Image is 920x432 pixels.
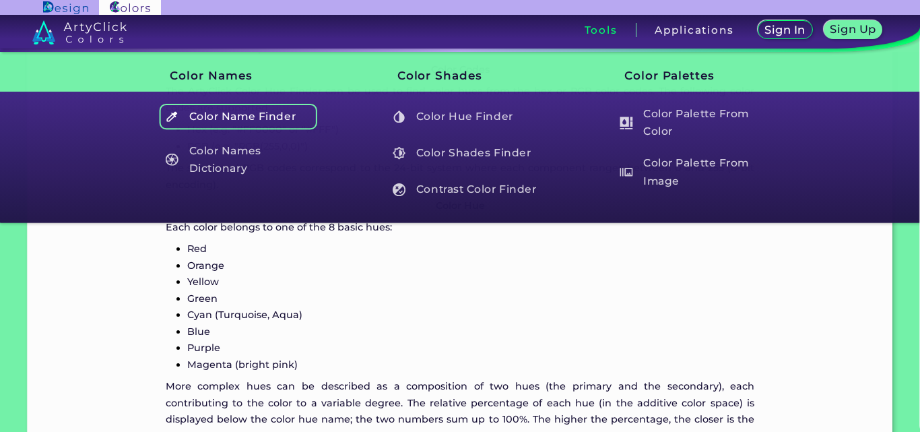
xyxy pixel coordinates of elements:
a: Color Hue Finder [385,104,546,129]
h5: Sign In [764,24,806,36]
p: Orange [187,257,754,274]
p: Cyan (Turquoise, Aqua) [187,307,754,323]
h5: Color Palette From Color [614,104,772,142]
h5: Contrast Color Finder [387,177,545,202]
a: Color Names Dictionary [158,140,319,179]
a: Color Name Finder [158,104,319,129]
img: icon_col_pal_col_white.svg [620,117,633,129]
h3: Color Palettes [601,59,773,93]
a: Contrast Color Finder [385,177,546,202]
p: Purple [187,340,754,356]
img: icon_palette_from_image_white.svg [620,166,633,179]
p: Magenta (bright pink) [187,357,754,373]
a: Color Palette From Image [612,153,773,191]
p: Each color belongs to one of the 8 basic hues: [166,219,754,235]
p: Yellow [187,274,754,290]
h5: Color Hue Finder [387,104,545,129]
h3: Applications [655,25,733,35]
a: Color Shades Finder [385,140,546,166]
a: Color Palette From Color [612,104,773,142]
h3: Color Names [147,59,319,93]
img: icon_color_name_finder_white.svg [166,111,178,123]
img: icon_color_hue_white.svg [393,111,405,123]
img: icon_color_names_dictionary_white.svg [166,153,178,166]
p: Red [187,241,754,257]
img: icon_color_contrast_white.svg [393,183,405,196]
h5: Color Name Finder [159,104,317,129]
p: Blue [187,323,754,340]
h5: Sign Up [830,24,876,35]
img: ArtyClick Design logo [43,1,88,14]
p: Green [187,290,754,307]
h3: Tools [585,25,618,35]
h3: Color Shades [374,59,546,93]
img: icon_color_shades_white.svg [393,147,405,160]
a: Sign In [757,20,813,39]
img: logo_artyclick_colors_white.svg [32,20,127,44]
h5: Color Shades Finder [387,140,545,166]
h5: Color Names Dictionary [159,140,317,179]
a: Sign Up [823,20,883,39]
h5: Color Palette From Image [614,153,772,191]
